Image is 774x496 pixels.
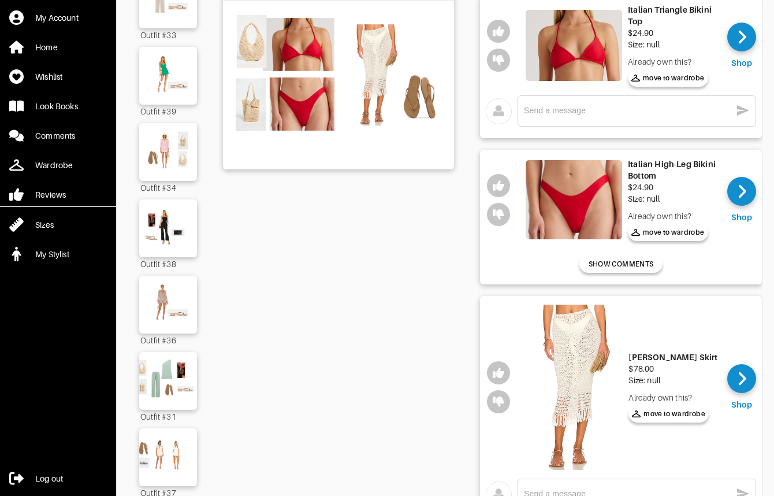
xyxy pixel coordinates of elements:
div: Shop [731,212,752,223]
img: Angelina Midi Skirt [526,305,623,470]
div: $24.90 [628,27,719,39]
img: avatar [486,98,512,124]
img: Outfit Outfit #34 [135,129,201,175]
div: Italian High-Leg Bikini Bottom [628,158,719,182]
img: Outfit Outfit #36 [135,282,201,328]
div: Comments [35,130,75,142]
div: Outfit #31 [139,410,197,423]
img: Outfit Outfit #31 [135,358,201,404]
div: Size: null [628,39,719,50]
span: SHOW COMMENTS [589,259,653,269]
a: Shop [727,23,756,69]
div: Wishlist [35,71,62,83]
div: Size: null [628,193,719,205]
div: Italian Triangle Bikini Top [628,4,719,27]
div: Shop [731,399,752,410]
div: Outfit #36 [139,334,197,346]
div: Outfit #38 [139,257,197,270]
img: Outfit Outfit #32 [229,7,448,162]
div: Home [35,42,58,53]
div: My Stylist [35,249,69,260]
span: move to wardrobe [631,73,705,83]
div: $24.90 [628,182,719,193]
span: move to wardrobe [631,227,705,238]
div: Outfit #33 [139,28,197,41]
div: Outfit #39 [139,105,197,117]
div: Sizes [35,219,54,231]
div: My Account [35,12,79,24]
button: move to wardrobe [628,224,708,241]
div: Log out [35,473,63,484]
button: SHOW COMMENTS [579,256,663,273]
img: Italian High-Leg Bikini Bottom [526,160,622,239]
div: Shop [731,57,752,69]
span: move to wardrobe [632,409,705,419]
div: [PERSON_NAME] Skirt [628,351,717,363]
button: move to wardrobe [628,405,709,423]
img: Italian Triangle Bikini Top [526,10,622,81]
img: Outfit Outfit #38 [135,205,201,251]
div: Outfit #34 [139,181,197,194]
a: Shop [727,364,756,410]
button: move to wardrobe [628,69,708,87]
div: Look Books [35,101,78,112]
div: Reviews [35,189,66,201]
img: Outfit Outfit #39 [135,53,201,99]
img: Outfit Outfit #37 [135,434,201,480]
div: Wardrobe [35,160,73,171]
div: Already own this? [628,392,717,404]
div: $78.00 [628,363,717,375]
div: Size: null [628,375,717,386]
div: Already own this? [628,210,719,222]
div: Already own this? [628,56,719,68]
a: Shop [727,177,756,223]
